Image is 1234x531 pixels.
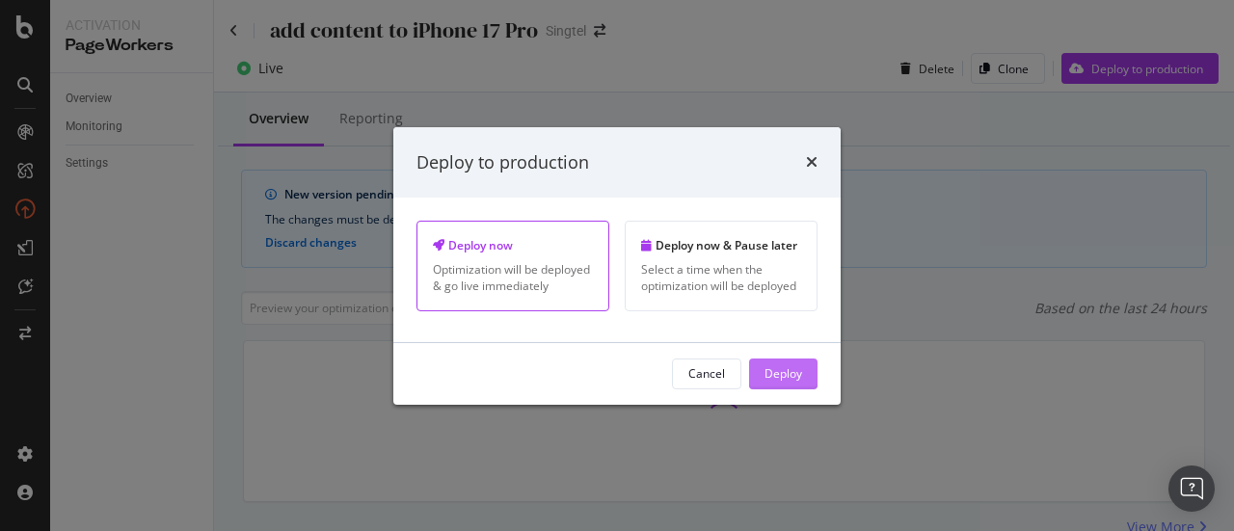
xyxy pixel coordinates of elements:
[641,261,801,294] div: Select a time when the optimization will be deployed
[1168,465,1215,512] div: Open Intercom Messenger
[806,149,818,174] div: times
[765,365,802,382] div: Deploy
[433,237,593,253] div: Deploy now
[672,358,741,389] button: Cancel
[688,365,725,382] div: Cancel
[641,237,801,253] div: Deploy now & Pause later
[433,261,593,294] div: Optimization will be deployed & go live immediately
[749,358,818,389] button: Deploy
[416,149,589,174] div: Deploy to production
[393,126,841,404] div: modal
